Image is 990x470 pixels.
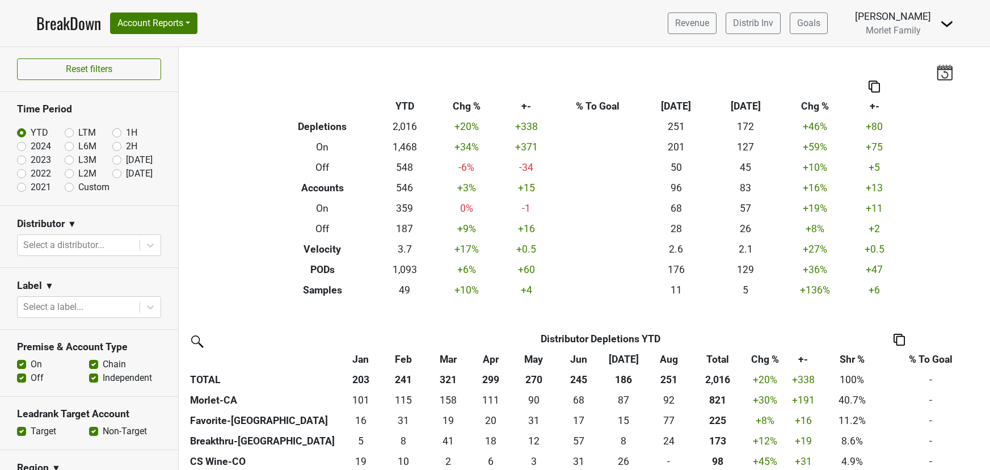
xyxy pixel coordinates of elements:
[514,454,554,469] div: 3
[850,116,899,137] td: +80
[883,431,978,451] td: -
[850,178,899,198] td: +13
[384,454,423,469] div: 10
[126,140,137,153] label: 2H
[559,393,599,408] div: 68
[790,12,828,34] a: Goals
[343,413,378,428] div: 16
[691,390,743,410] th: 820.833
[471,370,511,390] th: 299
[780,116,849,137] td: +46 %
[668,12,717,34] a: Revenue
[381,349,426,370] th: Feb: activate to sort column ascending
[103,371,152,385] label: Independent
[511,390,556,410] td: 90
[511,410,556,431] td: 30.581
[514,393,554,408] div: 90
[726,12,781,34] a: Distrib Inv
[780,96,849,116] th: Chg %
[559,454,599,469] div: 31
[381,431,426,451] td: 8.334
[426,390,471,410] td: 157.5
[601,431,646,451] td: 8
[641,157,710,178] td: 50
[269,178,376,198] th: Accounts
[780,280,849,300] td: +136 %
[649,413,689,428] div: 77
[103,358,126,371] label: Chain
[31,371,44,385] label: Off
[126,126,137,140] label: 1H
[866,25,921,36] span: Morlet Family
[691,410,743,431] th: 225.078
[786,349,820,370] th: +-: activate to sort column ascending
[269,116,376,137] th: Depletions
[940,17,954,31] img: Dropdown Menu
[601,349,646,370] th: Jul: activate to sort column ascending
[821,410,884,431] td: 11.2%
[17,341,161,353] h3: Premise & Account Type
[604,454,643,469] div: 26
[789,413,818,428] div: +16
[126,167,153,181] label: [DATE]
[789,434,818,448] div: +19
[381,410,426,431] td: 30.833
[381,329,820,349] th: Distributor Depletions YTD
[434,219,499,239] td: +9 %
[850,157,899,178] td: +5
[341,370,381,390] th: 203
[850,280,899,300] td: +6
[434,280,499,300] td: +10 %
[691,431,743,451] th: 173.089
[376,116,434,137] td: 2,016
[559,413,599,428] div: 17
[376,96,434,116] th: YTD
[711,178,780,198] td: 83
[556,370,601,390] th: 245
[269,239,376,259] th: Velocity
[78,167,96,181] label: L2M
[894,334,905,346] img: Copy to clipboard
[434,116,499,137] td: +20 %
[434,96,499,116] th: Chg %
[31,126,48,140] label: YTD
[744,410,786,431] td: +8 %
[187,410,341,431] th: Favorite-[GEOGRAPHIC_DATA]
[694,434,741,448] div: 173
[711,239,780,259] td: 2.1
[780,157,849,178] td: +10 %
[641,96,710,116] th: [DATE]
[641,280,710,300] td: 11
[471,390,511,410] td: 111
[426,370,471,390] th: 321
[269,219,376,239] th: Off
[646,349,691,370] th: Aug: activate to sort column ascending
[376,280,434,300] td: 49
[936,64,953,80] img: last_updated_date
[428,413,468,428] div: 19
[641,178,710,198] td: 96
[711,198,780,219] td: 57
[883,370,978,390] td: -
[376,219,434,239] td: 187
[126,153,153,167] label: [DATE]
[343,393,378,408] div: 101
[78,153,96,167] label: L3M
[78,140,96,153] label: L6M
[511,370,556,390] th: 270
[789,393,818,408] div: +191
[343,434,378,448] div: 5
[110,12,197,34] button: Account Reports
[499,157,554,178] td: -34
[744,349,786,370] th: Chg %: activate to sort column ascending
[711,137,780,157] td: 127
[691,349,743,370] th: Total: activate to sort column ascending
[855,9,931,24] div: [PERSON_NAME]
[78,181,109,194] label: Custom
[744,390,786,410] td: +30 %
[711,157,780,178] td: 45
[691,370,743,390] th: 2,016
[187,390,341,410] th: Morlet-CA
[601,370,646,390] th: 186
[649,454,689,469] div: -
